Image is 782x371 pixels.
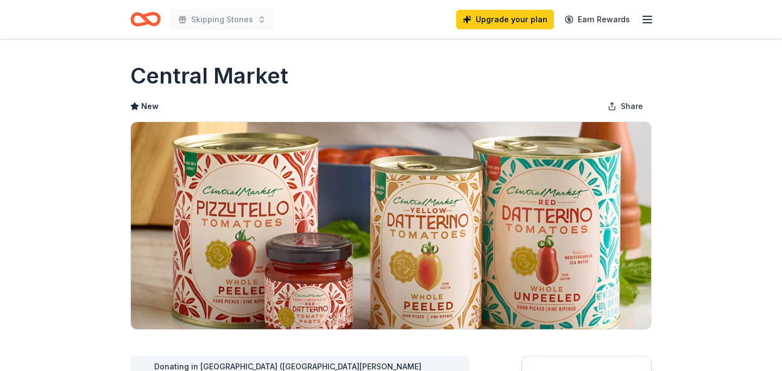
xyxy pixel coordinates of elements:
span: New [141,100,159,113]
a: Earn Rewards [558,10,636,29]
span: Skipping Stones [191,13,253,26]
a: Upgrade your plan [456,10,554,29]
img: Image for Central Market [131,122,651,329]
a: Home [130,7,161,32]
h1: Central Market [130,61,288,91]
button: Share [599,95,652,117]
button: Skipping Stones [169,9,275,30]
span: Share [621,100,643,113]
